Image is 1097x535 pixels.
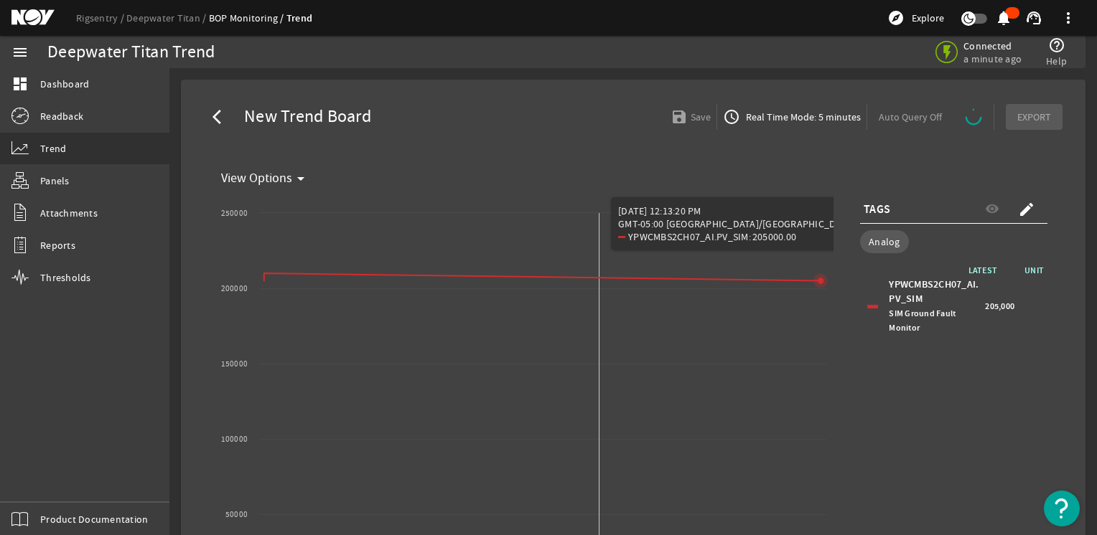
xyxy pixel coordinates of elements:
[963,39,1024,52] span: Connected
[238,110,371,124] span: New Trend Board
[1048,37,1065,54] mat-icon: help_outline
[213,108,230,126] mat-icon: arrow_back_ios
[221,359,248,369] text: 150000
[215,166,318,191] button: View Options
[882,6,950,29] button: Explore
[1044,491,1080,526] button: Open Resource Center
[1025,9,1042,27] mat-icon: support_agent
[76,11,126,24] a: Rigsentry
[968,265,1005,276] span: LATEST
[40,206,98,220] span: Attachments
[889,278,981,335] div: YPWCMBS2CH07_AI.PV_SIM
[221,434,248,445] text: 100000
[47,45,215,60] div: Deepwater Titan Trend
[743,110,861,124] span: Real Time Mode: 5 minutes
[963,52,1024,65] span: a minute ago
[40,141,66,156] span: Trend
[889,308,956,333] span: SIM Ground Fault Monitor
[985,299,1014,313] span: 205,000
[40,270,91,285] span: Thresholds
[723,108,740,126] mat-icon: access_time
[40,174,70,188] span: Panels
[126,11,209,24] a: Deepwater Titan
[1004,263,1047,278] span: UNIT
[864,202,890,217] span: TAGS
[40,77,89,91] span: Dashboard
[209,11,286,24] a: BOP Monitoring
[292,170,309,187] mat-icon: arrow_drop_down
[40,109,83,123] span: Readback
[1046,54,1067,68] span: Help
[221,208,248,219] text: 250000
[221,171,292,186] span: View Options
[11,44,29,61] mat-icon: menu
[40,512,148,526] span: Product Documentation
[869,235,900,249] span: Analog
[1018,201,1035,218] mat-icon: create
[221,283,248,294] text: 200000
[40,238,75,252] span: Reports
[717,104,867,130] button: Real Time Mode: 5 minutes
[887,9,905,27] mat-icon: explore
[286,11,312,25] a: Trend
[995,9,1012,27] mat-icon: notifications
[225,509,248,520] text: 50000
[11,75,29,93] mat-icon: dashboard
[1051,1,1086,35] button: more_vert
[912,11,944,25] span: Explore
